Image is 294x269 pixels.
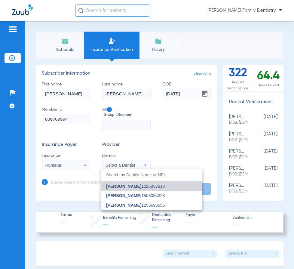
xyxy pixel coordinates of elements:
[106,203,141,208] span: [PERSON_NAME]
[106,184,141,189] span: [PERSON_NAME]
[106,184,165,188] span: 1225267818
[106,193,141,198] span: [PERSON_NAME]
[106,203,165,207] span: 1255695656
[264,240,294,269] iframe: Chat Widget
[101,169,202,181] input: dropdown search
[106,193,165,198] span: 1508084328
